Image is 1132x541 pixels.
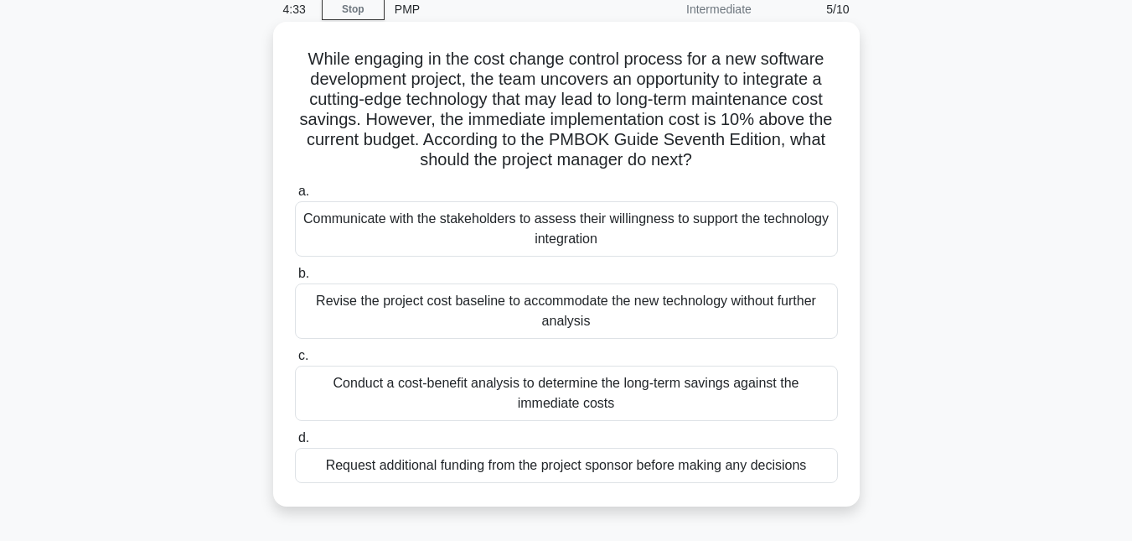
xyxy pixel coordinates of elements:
span: b. [298,266,309,280]
div: Revise the project cost baseline to accommodate the new technology without further analysis [295,284,838,339]
div: Communicate with the stakeholders to assess their willingness to support the technology integration [295,201,838,257]
div: Request additional funding from the project sponsor before making any decisions [295,448,838,483]
span: d. [298,430,309,445]
div: Conduct a cost-benefit analysis to determine the long-term savings against the immediate costs [295,366,838,421]
span: a. [298,184,309,198]
span: c. [298,348,308,362]
h5: While engaging in the cost change control process for a new software development project, the tea... [293,49,840,171]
